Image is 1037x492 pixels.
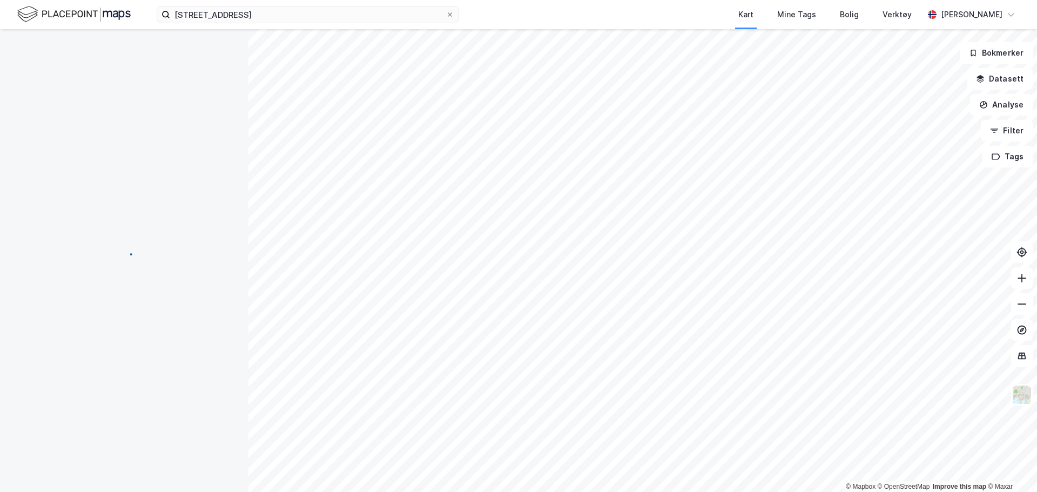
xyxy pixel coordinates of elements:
[941,8,1002,21] div: [PERSON_NAME]
[878,483,930,490] a: OpenStreetMap
[777,8,816,21] div: Mine Tags
[967,68,1033,90] button: Datasett
[846,483,876,490] a: Mapbox
[116,246,133,263] img: spinner.a6d8c91a73a9ac5275cf975e30b51cfb.svg
[933,483,986,490] a: Improve this map
[738,8,753,21] div: Kart
[970,94,1033,116] button: Analyse
[1012,385,1032,405] img: Z
[17,5,131,24] img: logo.f888ab2527a4732fd821a326f86c7f29.svg
[982,146,1033,167] button: Tags
[840,8,859,21] div: Bolig
[170,6,446,23] input: Søk på adresse, matrikkel, gårdeiere, leietakere eller personer
[981,120,1033,141] button: Filter
[883,8,912,21] div: Verktøy
[983,440,1037,492] iframe: Chat Widget
[960,42,1033,64] button: Bokmerker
